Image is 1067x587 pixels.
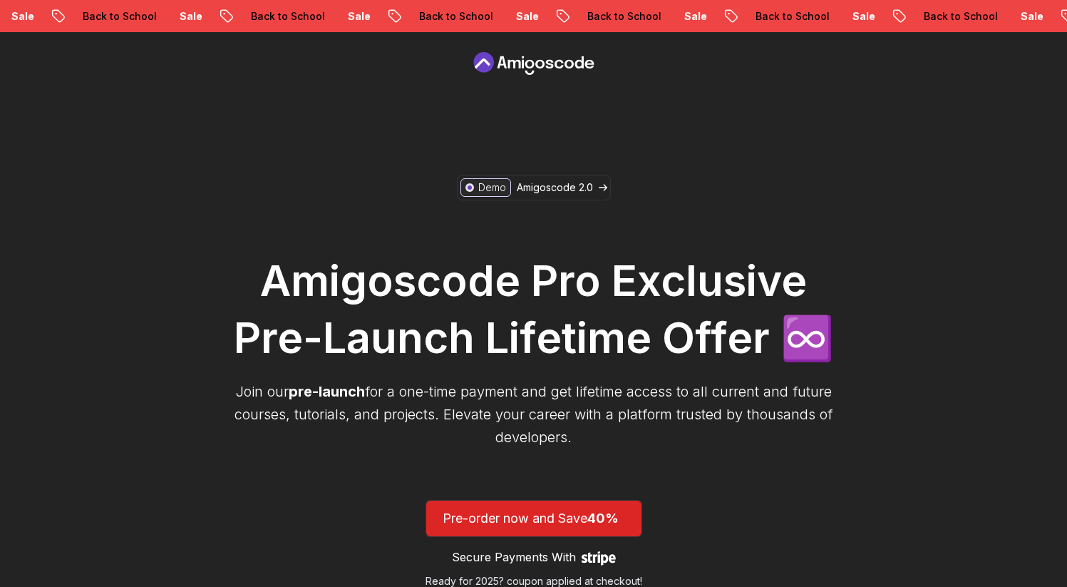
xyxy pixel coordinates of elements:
p: Pre-order now and Save [443,509,625,529]
h1: Amigoscode Pro Exclusive Pre-Launch Lifetime Offer ♾️ [227,252,840,366]
p: Secure Payments With [452,548,576,566]
a: Pre Order page [470,52,598,75]
p: Join our for a one-time payment and get lifetime access to all current and future courses, tutori... [227,380,840,449]
span: 40% [587,511,619,526]
a: DemoAmigoscode 2.0 [457,175,611,200]
p: Demo [478,180,506,195]
p: Sale [325,9,371,24]
span: pre-launch [289,383,365,400]
p: Sale [661,9,707,24]
p: Amigoscode 2.0 [517,180,593,195]
p: Back to School [733,9,830,24]
p: Back to School [228,9,325,24]
p: Back to School [565,9,661,24]
p: Sale [493,9,539,24]
p: Back to School [901,9,998,24]
p: Sale [830,9,875,24]
p: Back to School [396,9,493,24]
p: Back to School [60,9,157,24]
p: Sale [998,9,1043,24]
p: Sale [157,9,202,24]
